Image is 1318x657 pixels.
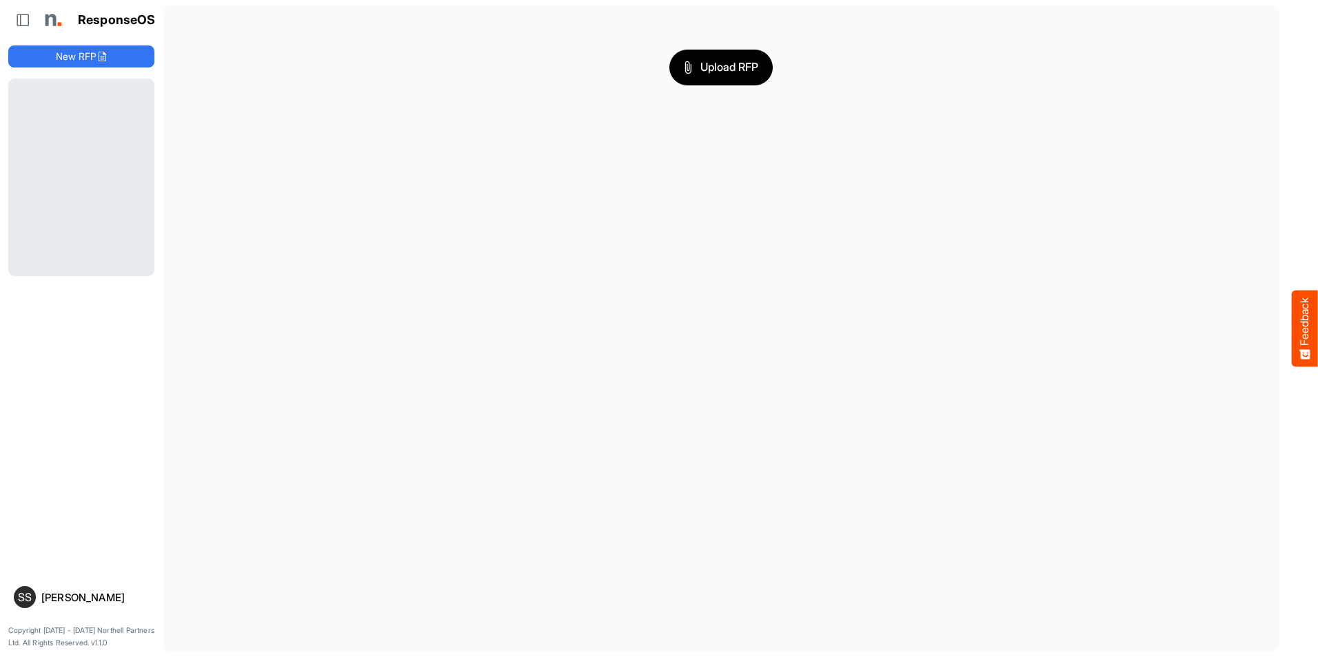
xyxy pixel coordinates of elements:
img: Northell [38,6,65,34]
p: Copyright [DATE] - [DATE] Northell Partners Ltd. All Rights Reserved. v1.1.0 [8,625,154,649]
button: New RFP [8,45,154,67]
h1: ResponseOS [78,13,156,28]
div: [PERSON_NAME] [41,592,149,603]
span: Upload RFP [684,59,758,76]
button: Upload RFP [669,50,773,85]
div: Loading... [8,79,154,275]
span: SS [18,592,32,603]
button: Feedback [1292,291,1318,367]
